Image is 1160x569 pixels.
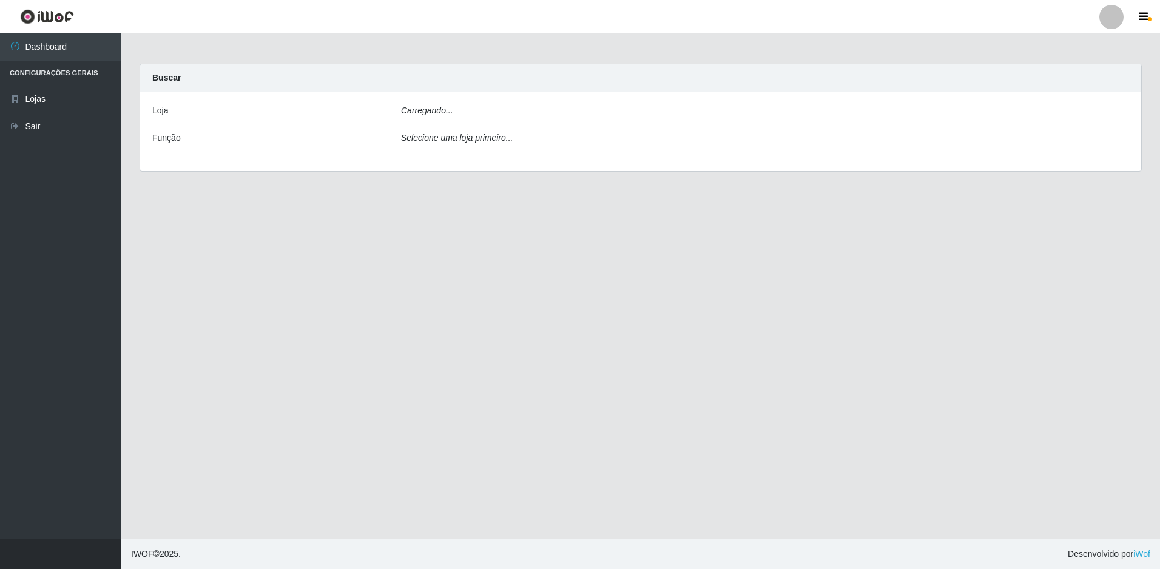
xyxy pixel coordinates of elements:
span: Desenvolvido por [1068,548,1150,561]
strong: Buscar [152,73,181,82]
label: Loja [152,104,168,117]
i: Carregando... [401,106,453,115]
i: Selecione uma loja primeiro... [401,133,513,143]
img: CoreUI Logo [20,9,74,24]
span: IWOF [131,549,153,559]
label: Função [152,132,181,144]
a: iWof [1133,549,1150,559]
span: © 2025 . [131,548,181,561]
